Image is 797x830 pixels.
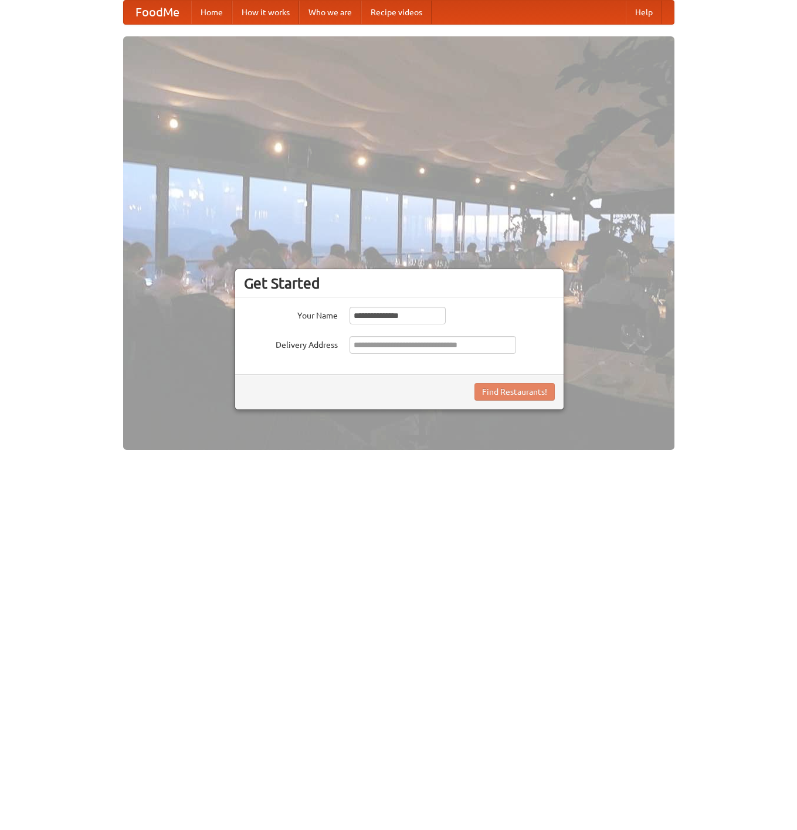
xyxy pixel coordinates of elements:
[232,1,299,24] a: How it works
[299,1,361,24] a: Who we are
[244,307,338,321] label: Your Name
[361,1,432,24] a: Recipe videos
[244,275,555,292] h3: Get Started
[626,1,662,24] a: Help
[124,1,191,24] a: FoodMe
[191,1,232,24] a: Home
[244,336,338,351] label: Delivery Address
[474,383,555,401] button: Find Restaurants!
